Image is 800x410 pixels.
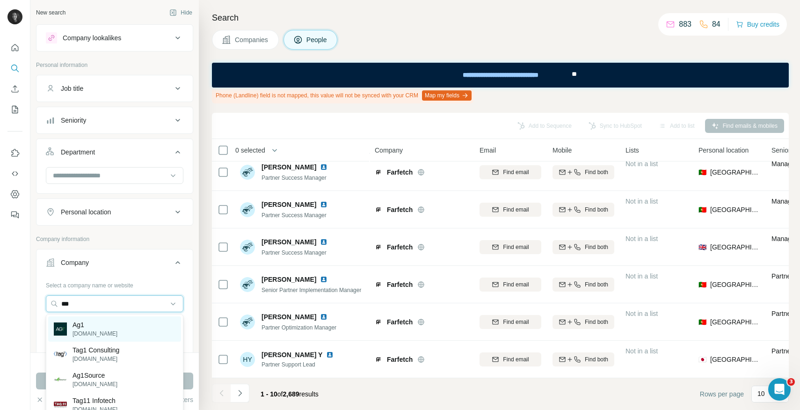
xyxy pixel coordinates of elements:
[503,168,529,176] span: Find email
[163,6,199,20] button: Hide
[61,116,86,125] div: Seniority
[710,205,760,214] span: [GEOGRAPHIC_DATA]
[679,19,691,30] p: 883
[63,33,121,43] div: Company lookalikes
[736,18,779,31] button: Buy credits
[320,163,327,171] img: LinkedIn logo
[585,205,608,214] span: Find both
[553,203,614,217] button: Find both
[387,317,413,327] span: Farfetch
[262,360,337,369] span: Partner Support Lead
[7,60,22,77] button: Search
[375,281,382,288] img: Logo of Farfetch
[7,39,22,56] button: Quick start
[387,168,413,177] span: Farfetch
[306,35,328,44] span: People
[262,212,327,219] span: Partner Success Manager
[54,373,67,386] img: Ag1Source
[61,84,83,93] div: Job title
[61,258,89,267] div: Company
[375,356,382,363] img: Logo of Farfetch
[262,324,336,331] span: Partner Optimization Manager
[700,389,744,399] span: Rows per page
[503,205,529,214] span: Find email
[73,355,119,363] p: [DOMAIN_NAME]
[261,390,319,398] span: results
[757,389,765,398] p: 10
[387,280,413,289] span: Farfetch
[36,8,65,17] div: New search
[36,141,193,167] button: Department
[262,162,316,172] span: [PERSON_NAME]
[240,240,255,255] img: Avatar
[73,371,117,380] p: Ag1Source
[625,198,658,205] span: Not in a list
[262,200,316,209] span: [PERSON_NAME]
[7,81,22,97] button: Enrich CSV
[212,63,789,88] iframe: Banner
[553,165,614,179] button: Find both
[698,168,706,177] span: 🇵🇹
[73,320,117,329] p: Ag1
[240,315,255,329] img: Avatar
[625,272,658,280] span: Not in a list
[585,318,608,326] span: Find both
[553,146,572,155] span: Mobile
[240,277,255,292] img: Avatar
[698,242,706,252] span: 🇬🇧
[7,165,22,182] button: Use Surfe API
[46,278,183,290] div: Select a company name or website
[625,235,658,242] span: Not in a list
[7,145,22,161] button: Use Surfe on LinkedIn
[36,61,193,69] p: Personal information
[7,206,22,223] button: Feedback
[503,243,529,251] span: Find email
[326,351,334,359] img: LinkedIn logo
[262,287,361,293] span: Senior Partner Implementation Manager
[625,146,639,155] span: Lists
[320,238,327,246] img: LinkedIn logo
[480,315,541,329] button: Find email
[36,77,193,100] button: Job title
[262,249,327,256] span: Partner Success Manager
[235,35,269,44] span: Companies
[480,165,541,179] button: Find email
[320,276,327,283] img: LinkedIn logo
[36,201,193,223] button: Personal location
[36,27,193,49] button: Company lookalikes
[480,203,541,217] button: Find email
[262,312,316,322] span: [PERSON_NAME]
[240,202,255,217] img: Avatar
[710,355,760,364] span: [GEOGRAPHIC_DATA]
[422,90,472,101] button: Map my fields
[261,390,277,398] span: 1 - 10
[7,9,22,24] img: Avatar
[262,237,316,247] span: [PERSON_NAME]
[710,317,760,327] span: [GEOGRAPHIC_DATA]
[73,345,119,355] p: Tag1 Consulting
[231,384,249,403] button: Navigate to next page
[375,243,382,251] img: Logo of Farfetch
[503,355,529,364] span: Find email
[61,147,95,157] div: Department
[262,275,316,284] span: [PERSON_NAME]
[387,205,413,214] span: Farfetch
[240,352,255,367] div: HY
[36,251,193,278] button: Company
[375,206,382,213] img: Logo of Farfetch
[710,168,760,177] span: [GEOGRAPHIC_DATA]
[585,355,608,364] span: Find both
[375,168,382,176] img: Logo of Farfetch
[277,390,283,398] span: of
[503,280,529,289] span: Find email
[503,318,529,326] span: Find email
[480,146,496,155] span: Email
[480,352,541,366] button: Find email
[7,101,22,118] button: My lists
[625,160,658,168] span: Not in a list
[698,205,706,214] span: 🇵🇹
[553,315,614,329] button: Find both
[585,168,608,176] span: Find both
[320,201,327,208] img: LinkedIn logo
